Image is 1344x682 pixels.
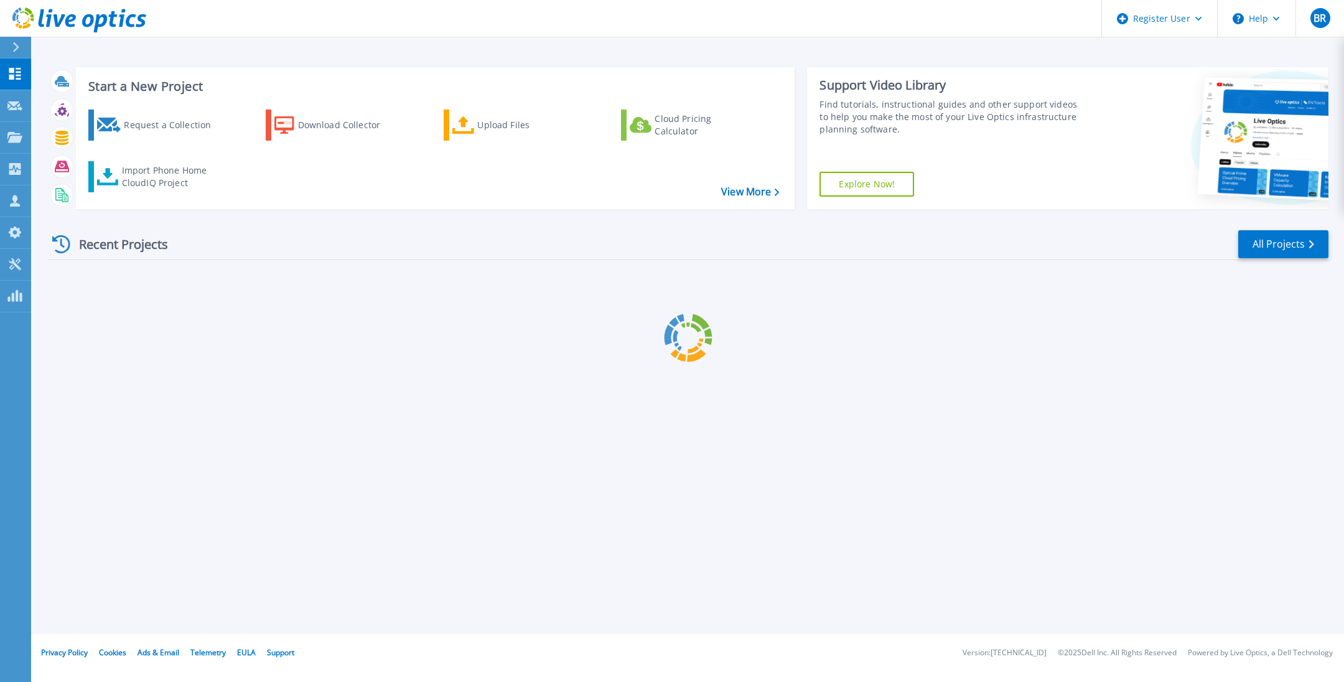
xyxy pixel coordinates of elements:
[41,647,88,658] a: Privacy Policy
[1314,13,1326,23] span: BR
[122,164,219,189] div: Import Phone Home CloudIQ Project
[266,110,404,141] a: Download Collector
[819,98,1087,136] div: Find tutorials, instructional guides and other support videos to help you make the most of your L...
[190,647,226,658] a: Telemetry
[1188,649,1333,657] li: Powered by Live Optics, a Dell Technology
[621,110,760,141] a: Cloud Pricing Calculator
[48,229,185,259] div: Recent Projects
[99,647,126,658] a: Cookies
[1058,649,1177,657] li: © 2025 Dell Inc. All Rights Reserved
[298,113,398,138] div: Download Collector
[88,80,779,93] h3: Start a New Project
[655,113,754,138] div: Cloud Pricing Calculator
[963,649,1047,657] li: Version: [TECHNICAL_ID]
[237,647,256,658] a: EULA
[819,172,914,197] a: Explore Now!
[819,77,1087,93] div: Support Video Library
[721,186,779,198] a: View More
[444,110,582,141] a: Upload Files
[1238,230,1328,258] a: All Projects
[88,110,227,141] a: Request a Collection
[267,647,294,658] a: Support
[124,113,223,138] div: Request a Collection
[477,113,577,138] div: Upload Files
[138,647,179,658] a: Ads & Email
